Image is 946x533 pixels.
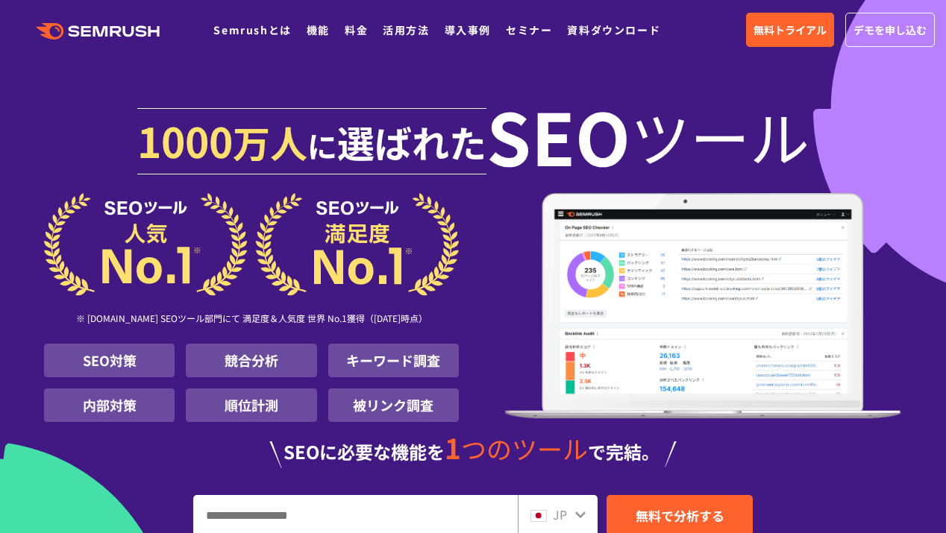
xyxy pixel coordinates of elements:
[746,13,834,47] a: 無料トライアル
[553,505,567,523] span: JP
[445,22,491,37] a: 導入事例
[307,22,330,37] a: 機能
[337,115,486,168] span: 選ばれた
[44,388,175,422] li: 内部対策
[233,115,307,168] span: 万人
[754,22,827,38] span: 無料トライアル
[383,22,429,37] a: 活用方法
[213,22,291,37] a: Semrushとは
[445,427,461,467] span: 1
[44,434,902,468] div: SEOに必要な機能を
[853,22,927,38] span: デモを申し込む
[137,110,233,170] span: 1000
[588,438,660,464] span: で完結。
[328,344,459,377] li: キーワード調査
[461,430,588,467] span: つのツール
[567,22,660,37] a: 資料ダウンロード
[44,344,175,377] li: SEO対策
[506,22,552,37] a: セミナー
[345,22,368,37] a: 料金
[307,124,337,167] span: に
[186,388,316,422] li: 順位計測
[486,106,630,165] span: SEO
[630,106,809,165] span: ツール
[328,388,459,422] li: 被リンク調査
[186,344,316,377] li: 競合分析
[636,506,724,525] span: 無料で分析する
[44,296,459,344] div: ※ [DOMAIN_NAME] SEOツール部門にて 満足度＆人気度 世界 No.1獲得（[DATE]時点）
[845,13,935,47] a: デモを申し込む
